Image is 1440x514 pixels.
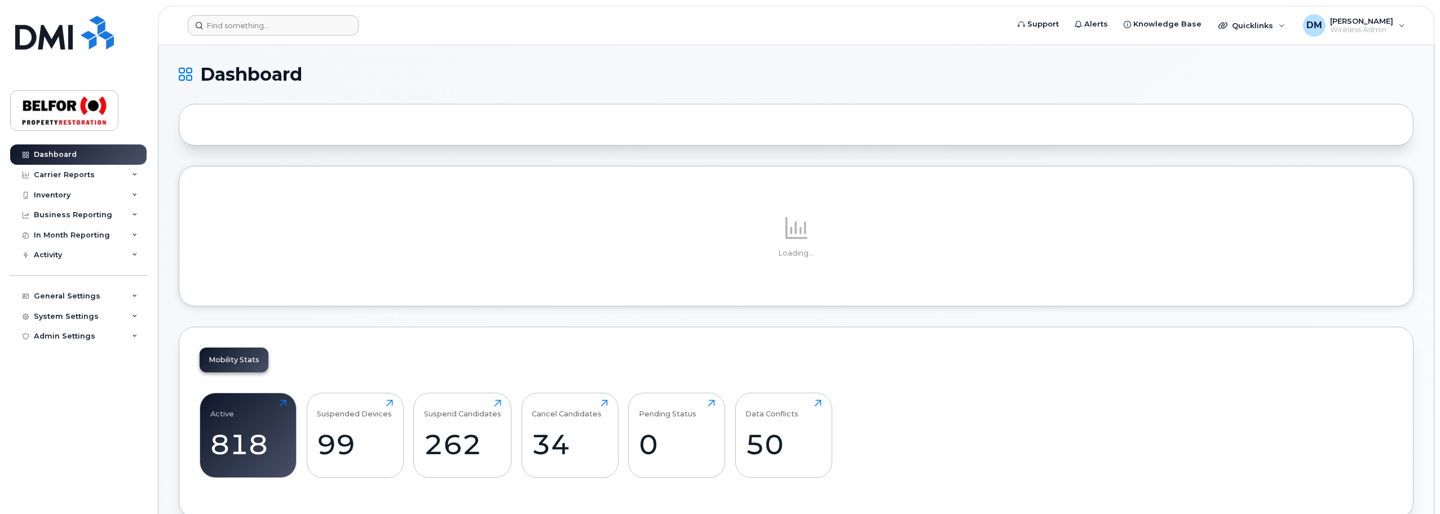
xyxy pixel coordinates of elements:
span: Dashboard [200,66,302,83]
div: 99 [317,428,393,461]
div: Pending Status [639,399,696,418]
div: 34 [532,428,608,461]
div: Suspended Devices [317,399,392,418]
div: Cancel Candidates [532,399,602,418]
div: 0 [639,428,715,461]
a: Suspended Devices99 [317,399,393,472]
a: Pending Status0 [639,399,715,472]
div: Data Conflicts [745,399,798,418]
a: Suspend Candidates262 [424,399,501,472]
a: Data Conflicts50 [745,399,821,472]
div: 818 [210,428,286,461]
div: 262 [424,428,501,461]
a: Active818 [210,399,286,472]
div: Suspend Candidates [424,399,501,418]
div: 50 [745,428,821,461]
a: Cancel Candidates34 [532,399,608,472]
div: Active [210,399,234,418]
p: Loading... [200,248,1393,258]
